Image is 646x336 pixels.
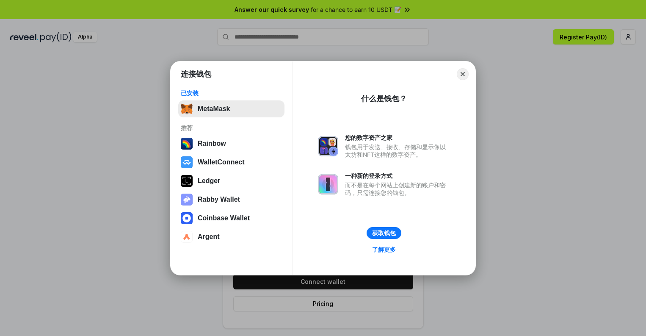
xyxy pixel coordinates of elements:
img: svg+xml,%3Csvg%20xmlns%3D%22http%3A%2F%2Fwww.w3.org%2F2000%2Fsvg%22%20fill%3D%22none%22%20viewBox... [318,136,338,156]
img: svg+xml,%3Csvg%20xmlns%3D%22http%3A%2F%2Fwww.w3.org%2F2000%2Fsvg%22%20width%3D%2228%22%20height%3... [181,175,193,187]
div: 您的数字资产之家 [345,134,450,142]
img: svg+xml,%3Csvg%20xmlns%3D%22http%3A%2F%2Fwww.w3.org%2F2000%2Fsvg%22%20fill%3D%22none%22%20viewBox... [181,194,193,205]
img: svg+xml,%3Csvg%20width%3D%2228%22%20height%3D%2228%22%20viewBox%3D%220%200%2028%2028%22%20fill%3D... [181,212,193,224]
img: svg+xml,%3Csvg%20xmlns%3D%22http%3A%2F%2Fwww.w3.org%2F2000%2Fsvg%22%20fill%3D%22none%22%20viewBox... [318,174,338,194]
div: 已安装 [181,89,282,97]
h1: 连接钱包 [181,69,211,79]
div: Rabby Wallet [198,196,240,203]
div: Argent [198,233,220,241]
div: 推荐 [181,124,282,132]
img: svg+xml,%3Csvg%20fill%3D%22none%22%20height%3D%2233%22%20viewBox%3D%220%200%2035%2033%22%20width%... [181,103,193,115]
button: WalletConnect [178,154,284,171]
img: svg+xml,%3Csvg%20width%3D%2228%22%20height%3D%2228%22%20viewBox%3D%220%200%2028%2028%22%20fill%3D... [181,156,193,168]
div: Coinbase Wallet [198,214,250,222]
img: svg+xml,%3Csvg%20width%3D%2228%22%20height%3D%2228%22%20viewBox%3D%220%200%2028%2028%22%20fill%3D... [181,231,193,243]
img: svg+xml,%3Csvg%20width%3D%22120%22%20height%3D%22120%22%20viewBox%3D%220%200%20120%20120%22%20fil... [181,138,193,150]
div: WalletConnect [198,158,245,166]
button: Coinbase Wallet [178,210,284,227]
button: Ledger [178,172,284,189]
button: Rainbow [178,135,284,152]
div: Ledger [198,177,220,185]
div: Rainbow [198,140,226,147]
div: 什么是钱包？ [361,94,407,104]
div: 一种新的登录方式 [345,172,450,180]
div: 而不是在每个网站上创建新的账户和密码，只需连接您的钱包。 [345,181,450,197]
button: Close [457,68,469,80]
button: Rabby Wallet [178,191,284,208]
button: Argent [178,228,284,245]
div: MetaMask [198,105,230,113]
div: 获取钱包 [372,229,396,237]
div: 了解更多 [372,246,396,253]
a: 了解更多 [367,244,401,255]
button: 获取钱包 [367,227,401,239]
div: 钱包用于发送、接收、存储和显示像以太坊和NFT这样的数字资产。 [345,143,450,158]
button: MetaMask [178,100,284,117]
